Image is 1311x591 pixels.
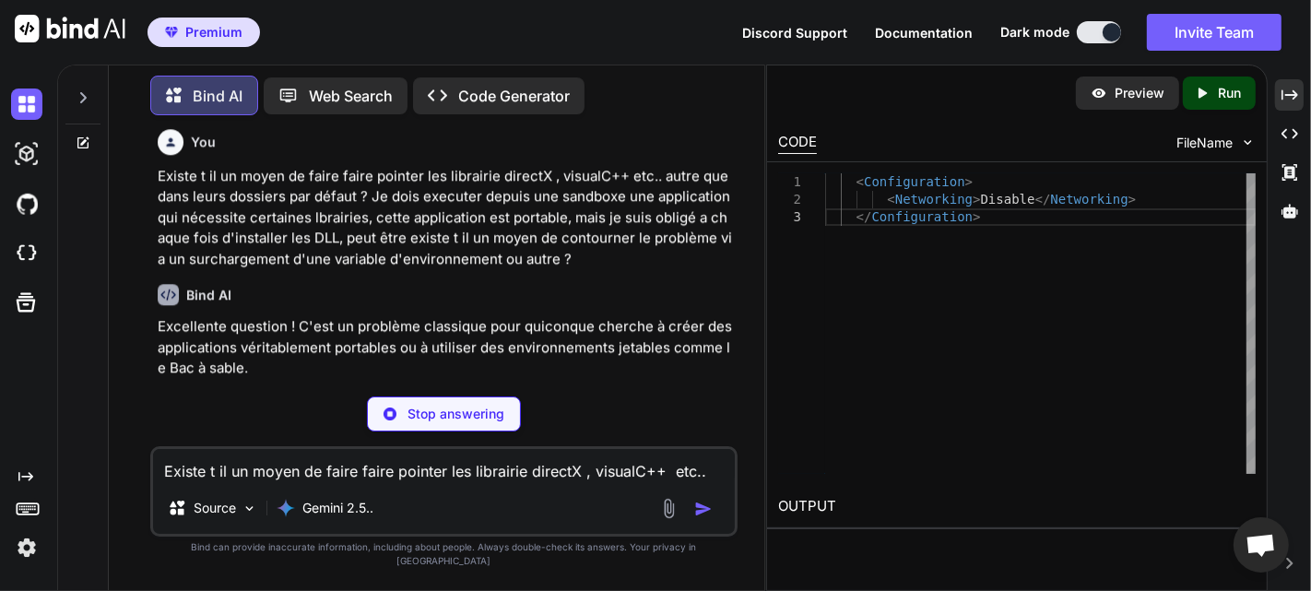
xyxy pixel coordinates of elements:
span: > [965,174,973,189]
button: premiumPremium [148,18,260,47]
span: Documentation [875,25,973,41]
span: Premium [185,23,242,41]
span: > [973,192,980,207]
span: </ [1035,192,1051,207]
p: Preview [1115,84,1164,102]
span: </ [856,209,872,224]
img: attachment [658,498,679,519]
p: Bind can provide inaccurate information, including about people. Always double-check its answers.... [150,540,738,568]
h6: You [191,133,216,151]
p: Existe t il un moyen de faire faire pointer les librairie directX , visualC++ etc.. autre que dan... [158,166,734,270]
p: Source [194,499,236,517]
img: Bind AI [15,15,125,42]
img: darkAi-studio [11,138,42,170]
img: preview [1091,85,1107,101]
div: 1 [778,173,801,191]
p: Gemini 2.5.. [302,499,373,517]
span: Networking [895,192,973,207]
img: premium [165,27,178,38]
span: Networking [1051,192,1128,207]
p: Web Search [309,85,393,107]
span: Discord Support [742,25,847,41]
button: Documentation [875,23,973,42]
p: Code Generator [458,85,570,107]
h6: Bind AI [186,286,231,304]
span: FileName [1176,134,1233,152]
p: Excellente question ! C'est un problème classique pour quiconque cherche à créer des applications... [158,316,734,379]
img: cloudideIcon [11,238,42,269]
button: Discord Support [742,23,847,42]
span: > [1128,192,1136,207]
span: > [973,209,980,224]
button: Invite Team [1147,14,1281,51]
p: Run [1218,84,1241,102]
p: Bind AI [193,85,242,107]
div: Ouvrir le chat [1234,517,1289,573]
img: darkChat [11,89,42,120]
img: Gemini 2.5 Pro [277,499,295,517]
div: 3 [778,208,801,226]
span: Disable [981,192,1035,207]
span: Dark mode [1000,23,1069,41]
h2: OUTPUT [767,485,1267,528]
div: CODE [778,132,817,154]
img: chevron down [1240,135,1256,150]
span: < [888,192,895,207]
img: githubDark [11,188,42,219]
img: Pick Models [242,501,257,516]
div: 2 [778,191,801,208]
span: Configuration [872,209,974,224]
span: < [856,174,864,189]
img: settings [11,532,42,563]
img: icon [694,500,713,518]
span: Configuration [864,174,965,189]
p: Stop answering [407,405,504,423]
